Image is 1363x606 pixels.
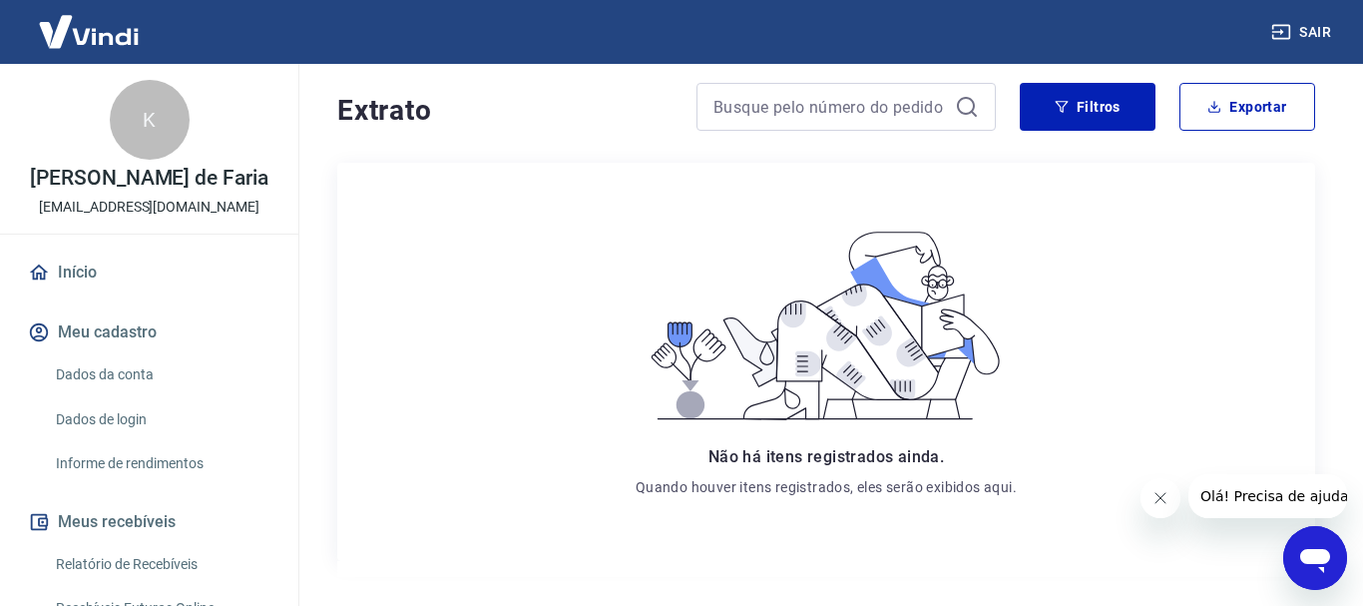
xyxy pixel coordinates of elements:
img: Vindi [24,1,154,62]
button: Filtros [1020,83,1155,131]
span: Olá! Precisa de ajuda? [12,14,168,30]
iframe: Botão para abrir a janela de mensagens [1283,526,1347,590]
iframe: Fechar mensagem [1140,478,1180,518]
p: Quando houver itens registrados, eles serão exibidos aqui. [636,477,1017,497]
h4: Extrato [337,91,673,131]
span: Não há itens registrados ainda. [708,447,944,466]
button: Meus recebíveis [24,500,274,544]
a: Dados da conta [48,354,274,395]
a: Relatório de Recebíveis [48,544,274,585]
input: Busque pelo número do pedido [713,92,947,122]
a: Início [24,251,274,295]
button: Meu cadastro [24,310,274,354]
p: [PERSON_NAME] de Faria [30,168,268,189]
iframe: Mensagem da empresa [1188,474,1347,518]
a: Informe de rendimentos [48,443,274,484]
button: Sair [1267,14,1339,51]
a: Dados de login [48,399,274,440]
button: Exportar [1179,83,1315,131]
p: [EMAIL_ADDRESS][DOMAIN_NAME] [39,197,259,218]
div: K [110,80,190,160]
